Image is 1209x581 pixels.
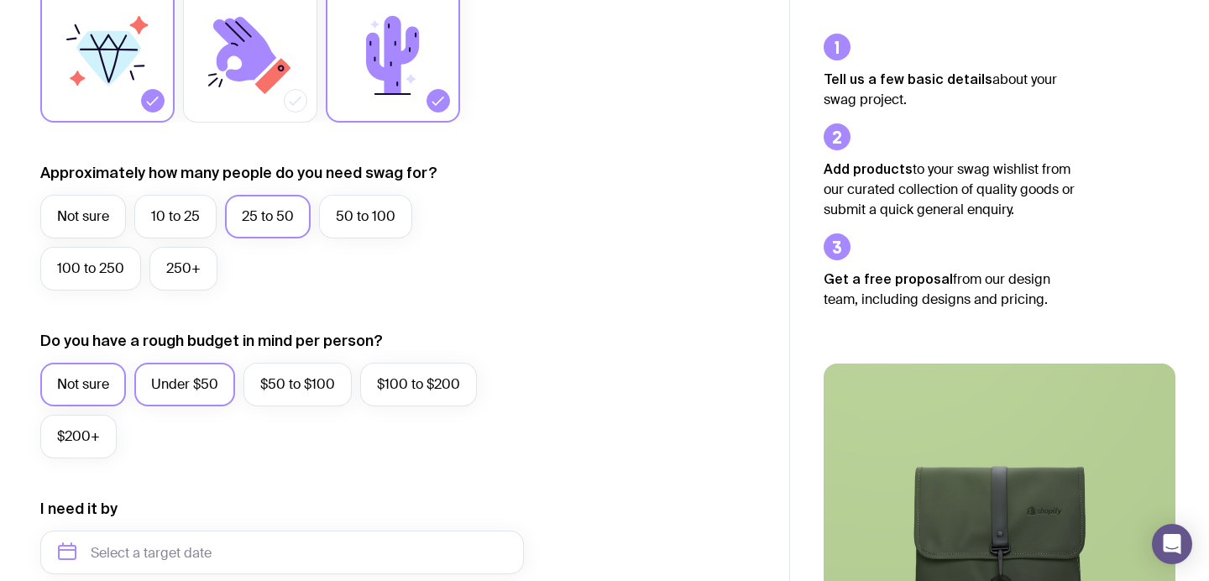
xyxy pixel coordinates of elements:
label: Approximately how many people do you need swag for? [40,163,437,183]
strong: Add products [824,161,913,176]
label: Not sure [40,195,126,238]
label: Under $50 [134,363,235,406]
div: Open Intercom Messenger [1152,524,1192,564]
input: Select a target date [40,531,524,574]
label: I need it by [40,499,118,519]
p: about your swag project. [824,69,1076,110]
label: $50 to $100 [243,363,352,406]
label: Do you have a rough budget in mind per person? [40,331,383,351]
label: 10 to 25 [134,195,217,238]
strong: Get a free proposal [824,271,953,286]
label: 50 to 100 [319,195,412,238]
label: 100 to 250 [40,247,141,290]
label: 250+ [149,247,217,290]
p: from our design team, including designs and pricing. [824,269,1076,310]
label: $100 to $200 [360,363,477,406]
label: Not sure [40,363,126,406]
strong: Tell us a few basic details [824,71,992,86]
label: 25 to 50 [225,195,311,238]
p: to your swag wishlist from our curated collection of quality goods or submit a quick general enqu... [824,159,1076,220]
label: $200+ [40,415,117,458]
